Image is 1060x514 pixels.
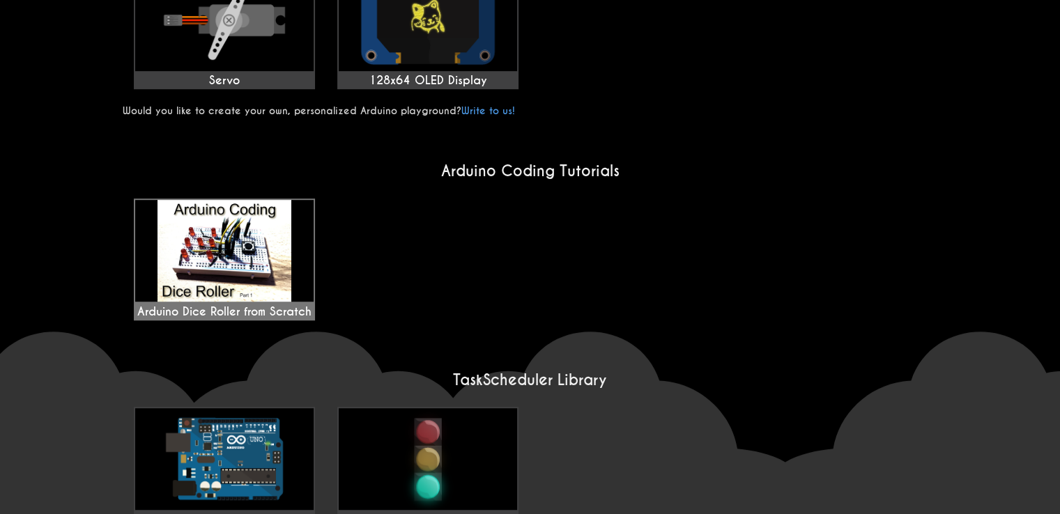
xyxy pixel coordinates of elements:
img: Traffic Light Challenge [339,408,517,510]
a: Write to us! [461,104,515,117]
h2: TaskScheduler Library [123,371,938,389]
p: Would you like to create your own, personalized Arduino playground? [123,104,938,117]
img: maxresdefault.jpg [135,200,314,302]
div: Servo [135,74,314,88]
h2: Arduino Coding Tutorials [123,162,938,180]
a: Arduino Dice Roller from Scratch [134,198,315,320]
img: Task Scheduler Playground [135,408,314,510]
div: 128x64 OLED Display [339,74,517,88]
div: Arduino Dice Roller from Scratch [135,200,314,319]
